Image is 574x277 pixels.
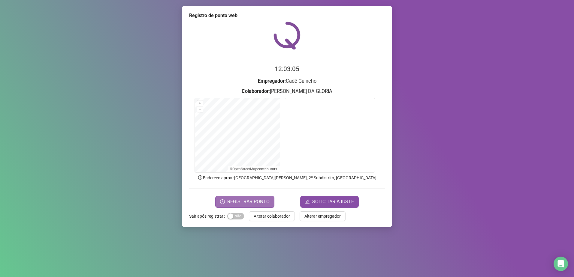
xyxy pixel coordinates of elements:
[230,167,278,171] li: © contributors.
[249,211,295,221] button: Alterar colaborador
[305,199,310,204] span: edit
[304,213,341,219] span: Alterar empregador
[300,196,359,208] button: editSOLICITAR AJUSTE
[554,257,568,271] div: Open Intercom Messenger
[189,88,385,95] h3: : [PERSON_NAME] DA GLORIA
[189,211,227,221] label: Sair após registrar
[197,100,203,106] button: +
[242,88,269,94] strong: Colaborador
[275,65,299,73] time: 12:03:05
[215,196,274,208] button: REGISTRAR PONTO
[189,174,385,181] p: Endereço aprox. : [GEOGRAPHIC_DATA][PERSON_NAME], 2º Subdistrito, [GEOGRAPHIC_DATA]
[197,106,203,112] button: –
[189,77,385,85] h3: : Cadê Guincho
[273,22,301,49] img: QRPoint
[254,213,290,219] span: Alterar colaborador
[232,167,257,171] a: OpenStreetMap
[312,198,354,205] span: SOLICITAR AJUSTE
[198,175,203,180] span: info-circle
[258,78,285,84] strong: Empregador
[300,211,346,221] button: Alterar empregador
[227,198,270,205] span: REGISTRAR PONTO
[220,199,225,204] span: clock-circle
[189,12,385,19] div: Registro de ponto web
